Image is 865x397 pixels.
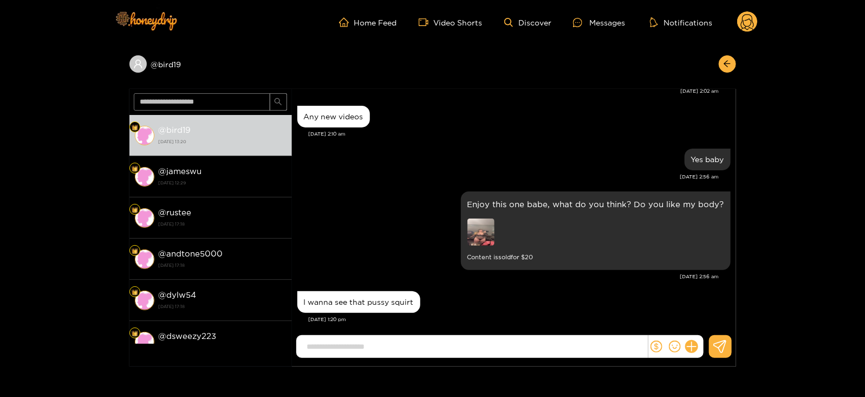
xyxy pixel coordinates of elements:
[461,191,731,270] div: Sep. 8, 2:56 am
[467,251,724,264] small: Content is sold for $ 20
[297,273,719,280] div: [DATE] 2:56 am
[648,338,665,355] button: dollar
[159,260,287,270] strong: [DATE] 17:18
[685,149,731,170] div: Sep. 8, 2:56 am
[159,343,287,353] strong: [DATE] 17:18
[573,16,625,29] div: Messages
[339,17,397,27] a: Home Feed
[304,112,363,121] div: Any new videos
[159,331,217,341] strong: @ dsweezy223
[651,341,662,353] span: dollar
[159,219,287,229] strong: [DATE] 17:18
[647,17,716,28] button: Notifications
[159,302,287,311] strong: [DATE] 17:18
[135,291,154,310] img: conversation
[135,249,154,269] img: conversation
[419,17,434,27] span: video-camera
[297,106,370,127] div: Sep. 8, 2:10 am
[135,208,154,228] img: conversation
[309,316,731,323] div: [DATE] 1:20 pm
[159,249,223,258] strong: @ andtone5000
[467,198,724,210] p: Enjoy this one babe, what do you think? Do you like my body?
[309,130,731,138] div: [DATE] 2:10 am
[274,98,282,107] span: search
[339,17,354,27] span: home
[419,17,483,27] a: Video Shorts
[504,18,551,27] a: Discover
[159,290,197,299] strong: @ dylw54
[297,173,719,181] div: [DATE] 2:56 am
[135,167,154,187] img: conversation
[669,341,681,353] span: smile
[132,124,138,131] img: Fan Level
[159,178,287,188] strong: [DATE] 12:29
[159,208,192,217] strong: @ rustee
[132,330,138,337] img: Fan Level
[270,93,287,111] button: search
[133,59,143,69] span: user
[691,155,724,164] div: Yes baby
[159,125,191,135] strong: @ bird19
[132,248,138,254] img: Fan Level
[297,87,719,95] div: [DATE] 2:02 am
[135,332,154,351] img: conversation
[135,126,154,145] img: conversation
[129,55,292,73] div: @bird19
[159,137,287,146] strong: [DATE] 13:20
[132,165,138,172] img: Fan Level
[467,219,495,246] img: preview
[723,60,731,69] span: arrow-left
[159,167,202,176] strong: @ jameswu
[719,55,736,73] button: arrow-left
[132,289,138,296] img: Fan Level
[304,298,414,306] div: I wanna see that pussy squirt
[132,207,138,213] img: Fan Level
[297,291,420,313] div: Sep. 16, 1:20 pm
